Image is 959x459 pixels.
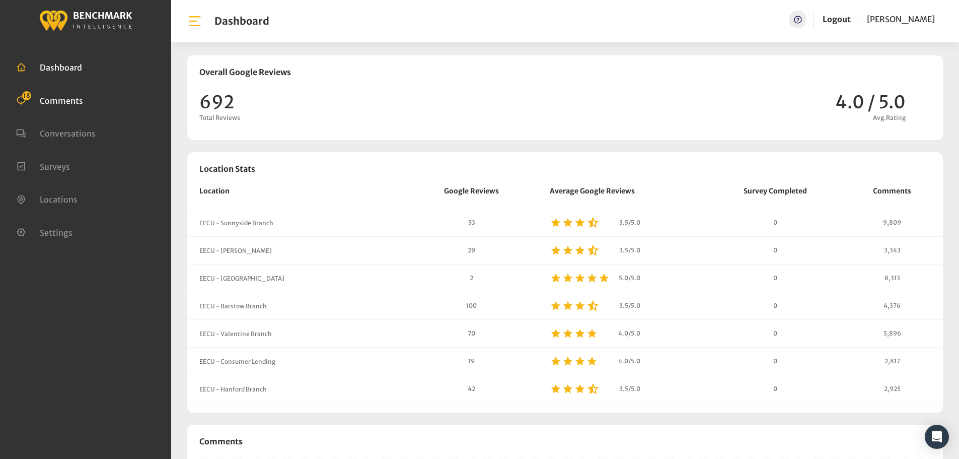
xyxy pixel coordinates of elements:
[40,95,83,105] span: Comments
[562,272,574,284] img: star
[550,383,562,395] img: star
[550,327,562,340] img: star
[925,425,949,449] div: Open Intercom Messenger
[550,411,562,423] img: star
[16,161,70,171] a: Surveys
[187,186,405,209] th: Location
[199,437,931,446] h3: Comments
[574,272,586,284] img: star
[721,274,830,283] div: 0
[417,357,526,366] p: 19
[613,246,640,258] span: 3.5/5.0
[22,91,31,100] span: 18
[16,61,82,72] a: Dashboard
[199,89,240,116] p: 692
[842,186,943,209] th: Comments
[835,89,906,116] p: 4.0 / 5.0
[550,300,562,312] img: star
[574,217,586,229] img: star
[823,14,851,24] a: Logout
[613,274,640,286] span: 5.0/5.0
[16,227,72,237] a: Settings
[854,384,931,394] div: 2,925
[199,113,240,122] span: Total Reviews
[199,274,284,282] a: EECU - [GEOGRAPHIC_DATA]
[562,300,574,312] img: star
[614,412,640,424] span: 1.0/5.0
[586,327,598,340] img: star
[612,357,640,369] span: 4.0/5.0
[613,218,640,230] span: 3.5/5.0
[199,385,267,392] a: EECU - Hanford Branch
[854,357,931,366] div: 2,817
[854,329,931,338] div: 5,896
[721,357,830,366] div: 0
[854,412,931,421] div: 4,159
[16,127,96,138] a: Conversations
[721,329,830,338] div: 0
[16,193,78,204] a: Locations
[721,384,830,394] div: 0
[417,384,526,394] p: 42
[199,302,267,309] a: EECU - Barstow Branch
[587,244,599,256] img: star
[721,246,830,255] div: 0
[854,301,931,310] div: 4,376
[562,327,574,340] img: star
[574,355,586,367] img: star
[835,113,906,122] span: Avg.rating
[613,384,640,397] span: 3.5/5.0
[574,300,586,312] img: star
[199,246,272,254] a: EECU - [PERSON_NAME]
[417,412,526,421] p: 1
[587,383,599,395] img: star
[598,272,610,284] img: star
[538,186,709,209] th: Average Google Reviews
[613,301,640,313] span: 3.5/5.0
[550,355,562,367] img: star
[823,11,851,28] a: Logout
[709,186,842,209] th: Survey Completed
[574,244,586,256] img: star
[721,301,830,310] div: 0
[214,15,269,27] h1: Dashboard
[187,152,943,186] h3: Location Stats
[40,227,72,237] span: Settings
[187,14,202,29] img: bar
[199,357,275,365] a: EECU - Consumer Lending
[574,327,586,340] img: star
[550,217,562,229] img: star
[574,383,586,395] img: star
[854,218,931,227] div: 9,809
[40,161,70,171] span: Surveys
[562,217,574,229] img: star
[867,11,935,28] a: [PERSON_NAME]
[550,272,562,284] img: star
[721,218,830,227] div: 0
[417,329,526,338] p: 70
[854,274,931,283] div: 8,313
[199,68,931,77] h3: Overall Google Reviews
[40,128,96,139] span: Conversations
[39,8,132,32] img: benchmark
[587,217,599,229] img: star
[199,219,273,226] a: EECU - Sunnyside Branch
[587,300,599,312] img: star
[562,383,574,395] img: star
[16,95,83,105] a: Comments 18
[405,186,538,209] th: Google Reviews
[562,244,574,256] img: star
[417,301,526,310] p: 100
[199,330,272,337] a: EECU - Valentine Branch
[612,329,640,341] span: 4.0/5.0
[40,194,78,205] span: Locations
[867,14,935,24] span: [PERSON_NAME]
[854,246,931,255] div: 3,343
[586,355,598,367] img: star
[721,412,830,421] div: 0
[550,244,562,256] img: star
[562,355,574,367] img: star
[417,218,526,227] p: 53
[586,272,598,284] img: star
[417,274,526,283] p: 2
